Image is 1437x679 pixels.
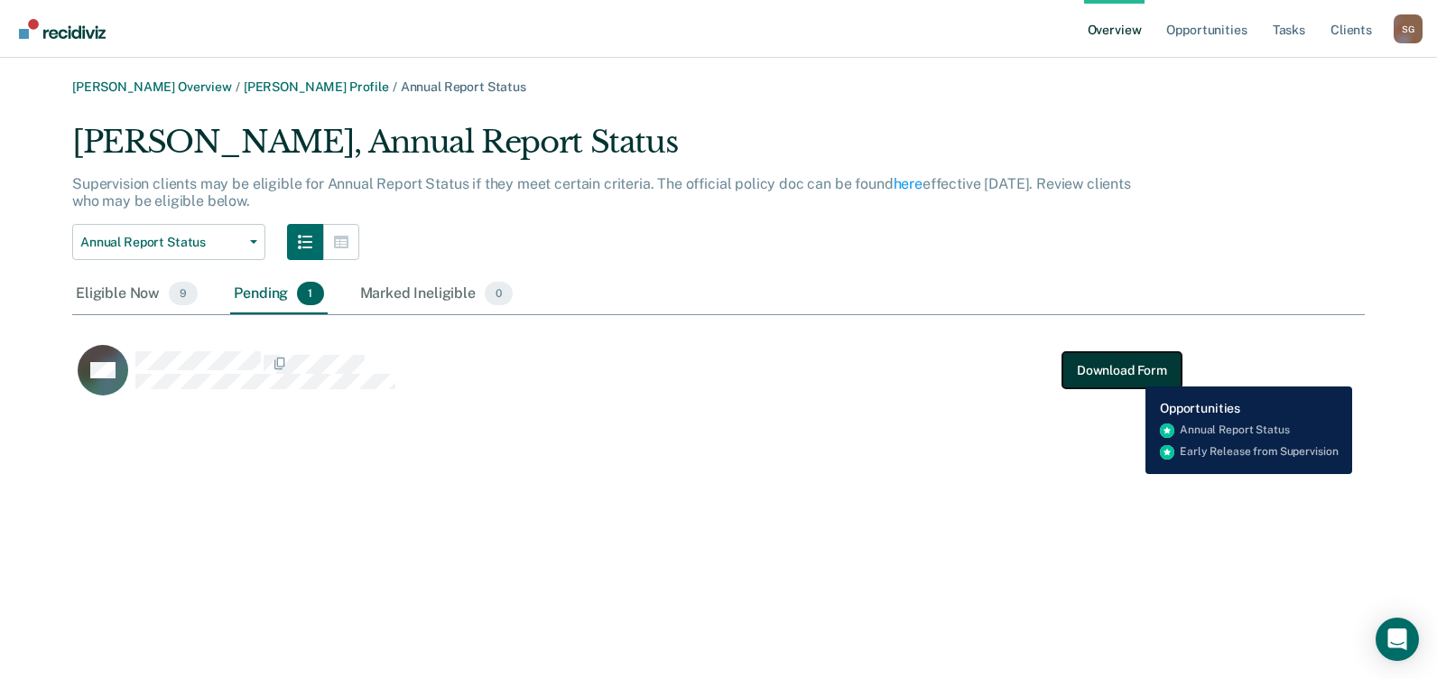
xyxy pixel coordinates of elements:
div: Pending1 [230,274,327,314]
span: Annual Report Status [80,235,243,250]
span: / [389,79,401,94]
div: CaseloadOpportunityCell-02440314 [72,344,1203,416]
button: Download Form [1062,352,1182,388]
div: S G [1394,14,1423,43]
span: 1 [297,282,323,305]
span: / [232,79,244,94]
a: here [894,175,922,192]
p: Supervision clients may be eligible for Annual Report Status if they meet certain criteria. The o... [72,175,1131,209]
div: Eligible Now9 [72,274,201,314]
button: Annual Report Status [72,224,265,260]
a: [PERSON_NAME] Overview [72,79,232,94]
div: Marked Ineligible0 [357,274,517,314]
div: [PERSON_NAME], Annual Report Status [72,124,1150,175]
div: Open Intercom Messenger [1376,618,1419,661]
span: Annual Report Status [401,79,526,94]
a: [PERSON_NAME] Profile [244,79,389,94]
a: Navigate to form link [1062,352,1182,388]
button: Profile dropdown button [1394,14,1423,43]
span: 9 [169,282,198,305]
img: Recidiviz [19,19,106,39]
span: 0 [485,282,513,305]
